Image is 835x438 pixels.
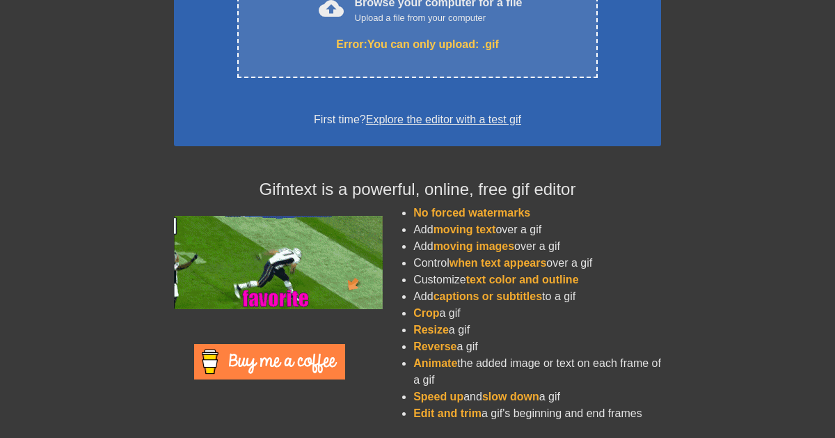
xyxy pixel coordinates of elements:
span: text color and outline [466,274,579,286]
li: Customize [413,272,661,288]
span: Animate [413,357,457,369]
span: moving text [434,224,496,235]
span: Reverse [413,341,456,352]
span: moving images [434,240,514,252]
li: Add over a gif [413,221,661,238]
h4: Gifntext is a powerful, online, free gif editor [174,180,661,200]
span: slow down [482,391,539,402]
div: Upload a file from your computer [355,11,523,25]
span: when text appears [450,257,547,269]
li: a gif's beginning and end frames [413,405,661,422]
div: Error: You can only upload: .gif [267,36,568,53]
span: captions or subtitles [434,290,542,302]
li: and a gif [413,389,661,405]
div: First time? [192,111,643,128]
li: Control over a gif [413,255,661,272]
li: a gif [413,338,661,355]
li: the added image or text on each frame of a gif [413,355,661,389]
img: Buy Me A Coffee [194,344,345,380]
span: Resize [413,324,449,336]
span: Speed up [413,391,463,402]
li: Add over a gif [413,238,661,255]
li: Add to a gif [413,288,661,305]
span: No forced watermarks [413,207,530,219]
li: a gif [413,322,661,338]
img: football_small.gif [174,216,383,309]
a: Explore the editor with a test gif [366,114,521,125]
span: Edit and trim [413,407,482,419]
span: Crop [413,307,439,319]
li: a gif [413,305,661,322]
